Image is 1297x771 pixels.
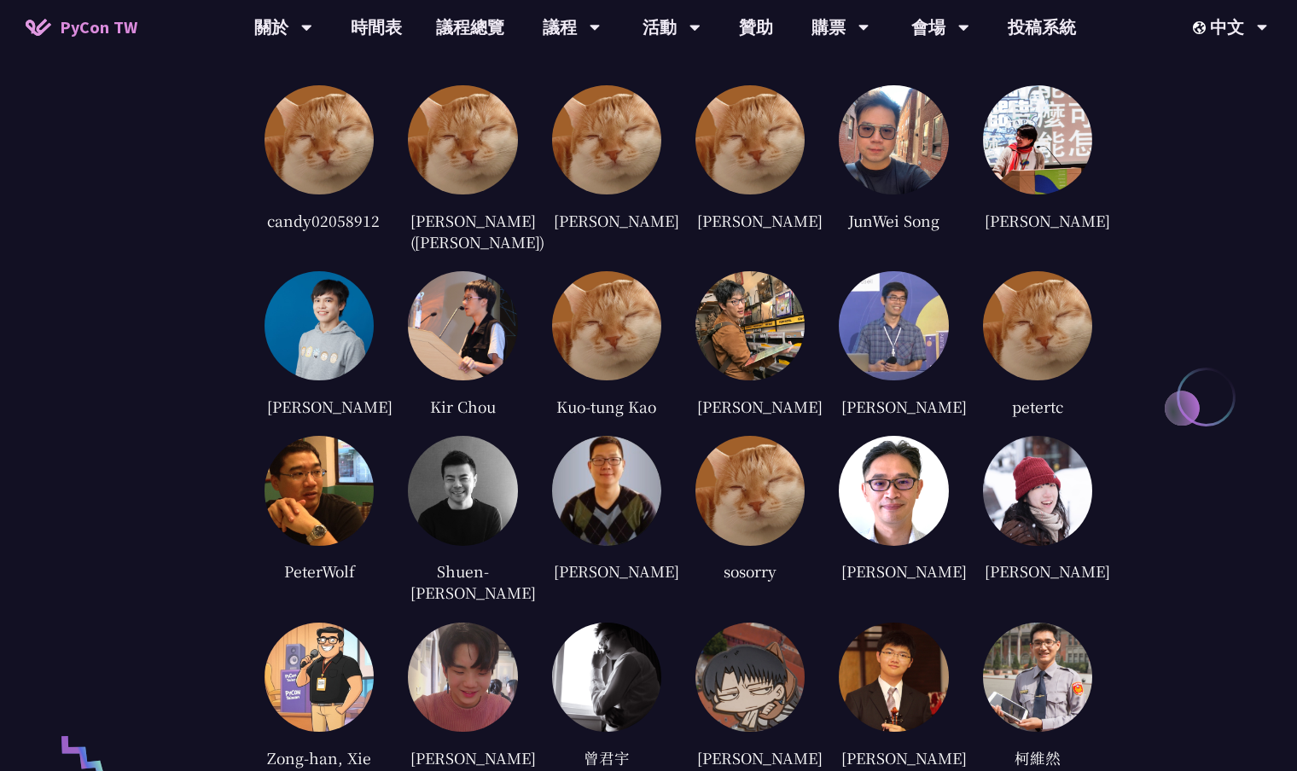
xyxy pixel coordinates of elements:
[695,207,805,233] div: [PERSON_NAME]
[839,559,948,584] div: [PERSON_NAME]
[265,85,374,194] img: default.0dba411.jpg
[983,436,1092,545] img: 666459b874776088829a0fab84ecbfc6.jpg
[60,14,137,40] span: PyCon TW
[26,19,51,36] img: Home icon of PyCon TW 2025
[839,393,948,419] div: [PERSON_NAME]
[983,207,1092,233] div: [PERSON_NAME]
[265,559,374,584] div: PeterWolf
[839,623,948,732] img: a9d086477deb5ee7d1da43ccc7d68f28.jpg
[983,745,1092,770] div: 柯維然
[265,436,374,545] img: fc8a005fc59e37cdaca7cf5c044539c8.jpg
[408,559,517,606] div: Shuen-[PERSON_NAME]
[695,436,805,545] img: default.0dba411.jpg
[265,271,374,380] img: eb8f9b31a5f40fbc9a4405809e126c3f.jpg
[265,393,374,419] div: [PERSON_NAME]
[839,436,948,545] img: d0223f4f332c07bbc4eacc3daa0b50af.jpg
[408,436,517,545] img: 5b816cddee2d20b507d57779bce7e155.jpg
[552,85,661,194] img: default.0dba411.jpg
[839,85,948,194] img: cc92e06fafd13445e6a1d6468371e89a.jpg
[265,207,374,233] div: candy02058912
[695,393,805,419] div: [PERSON_NAME]
[265,623,374,732] img: 474439d49d7dff4bbb1577ca3eb831a2.jpg
[1193,21,1210,34] img: Locale Icon
[265,745,374,770] div: Zong-han, Xie
[552,623,661,732] img: 82d23fd0d510ffd9e682b2efc95fb9e0.jpg
[695,559,805,584] div: sosorry
[983,559,1092,584] div: [PERSON_NAME]
[552,271,661,380] img: default.0dba411.jpg
[552,559,661,584] div: [PERSON_NAME]
[552,745,661,770] div: 曾君宇
[983,85,1092,194] img: 0ef73766d8c3fcb0619c82119e72b9bb.jpg
[839,207,948,233] div: JunWei Song
[408,85,517,194] img: default.0dba411.jpg
[408,393,517,419] div: Kir Chou
[408,623,517,732] img: c22c2e10e811a593462dda8c54eb193e.jpg
[983,271,1092,380] img: default.0dba411.jpg
[983,393,1092,419] div: petertc
[408,271,517,380] img: 1422dbae1f7d1b7c846d16e7791cd687.jpg
[695,271,805,380] img: 25c07452fc50a232619605b3e350791e.jpg
[9,6,154,49] a: PyCon TW
[695,85,805,194] img: default.0dba411.jpg
[408,745,517,770] div: [PERSON_NAME]
[839,271,948,380] img: ca361b68c0e016b2f2016b0cb8f298d8.jpg
[552,436,661,545] img: 2fb25c4dbcc2424702df8acae420c189.jpg
[552,393,661,419] div: Kuo-tung Kao
[552,207,661,233] div: [PERSON_NAME]
[695,623,805,732] img: 16744c180418750eaf2695dae6de9abb.jpg
[408,207,517,254] div: [PERSON_NAME] ([PERSON_NAME])
[983,623,1092,732] img: 556a545ec8e13308227429fdb6de85d1.jpg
